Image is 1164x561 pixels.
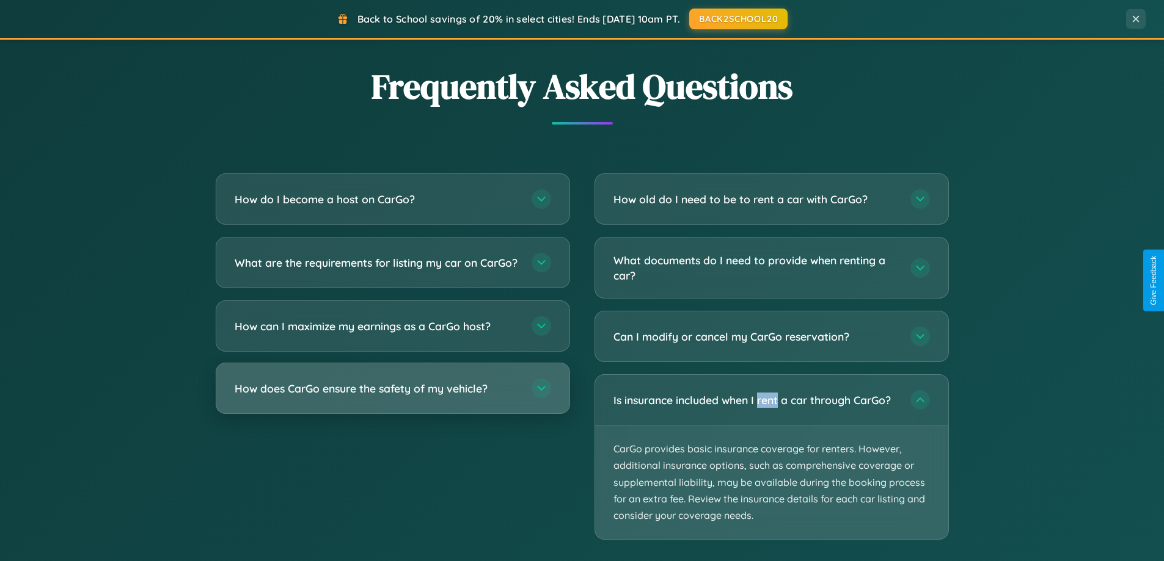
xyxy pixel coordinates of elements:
h3: How old do I need to be to rent a car with CarGo? [613,192,898,207]
p: CarGo provides basic insurance coverage for renters. However, additional insurance options, such ... [595,425,948,539]
button: BACK2SCHOOL20 [689,9,788,29]
h3: How do I become a host on CarGo? [235,192,519,207]
span: Back to School savings of 20% in select cities! Ends [DATE] 10am PT. [357,13,680,25]
h3: How does CarGo ensure the safety of my vehicle? [235,381,519,396]
h3: What are the requirements for listing my car on CarGo? [235,255,519,270]
h2: Frequently Asked Questions [216,63,949,110]
div: Give Feedback [1149,256,1158,305]
h3: Can I modify or cancel my CarGo reservation? [613,329,898,344]
h3: What documents do I need to provide when renting a car? [613,253,898,283]
h3: Is insurance included when I rent a car through CarGo? [613,393,898,408]
h3: How can I maximize my earnings as a CarGo host? [235,319,519,334]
